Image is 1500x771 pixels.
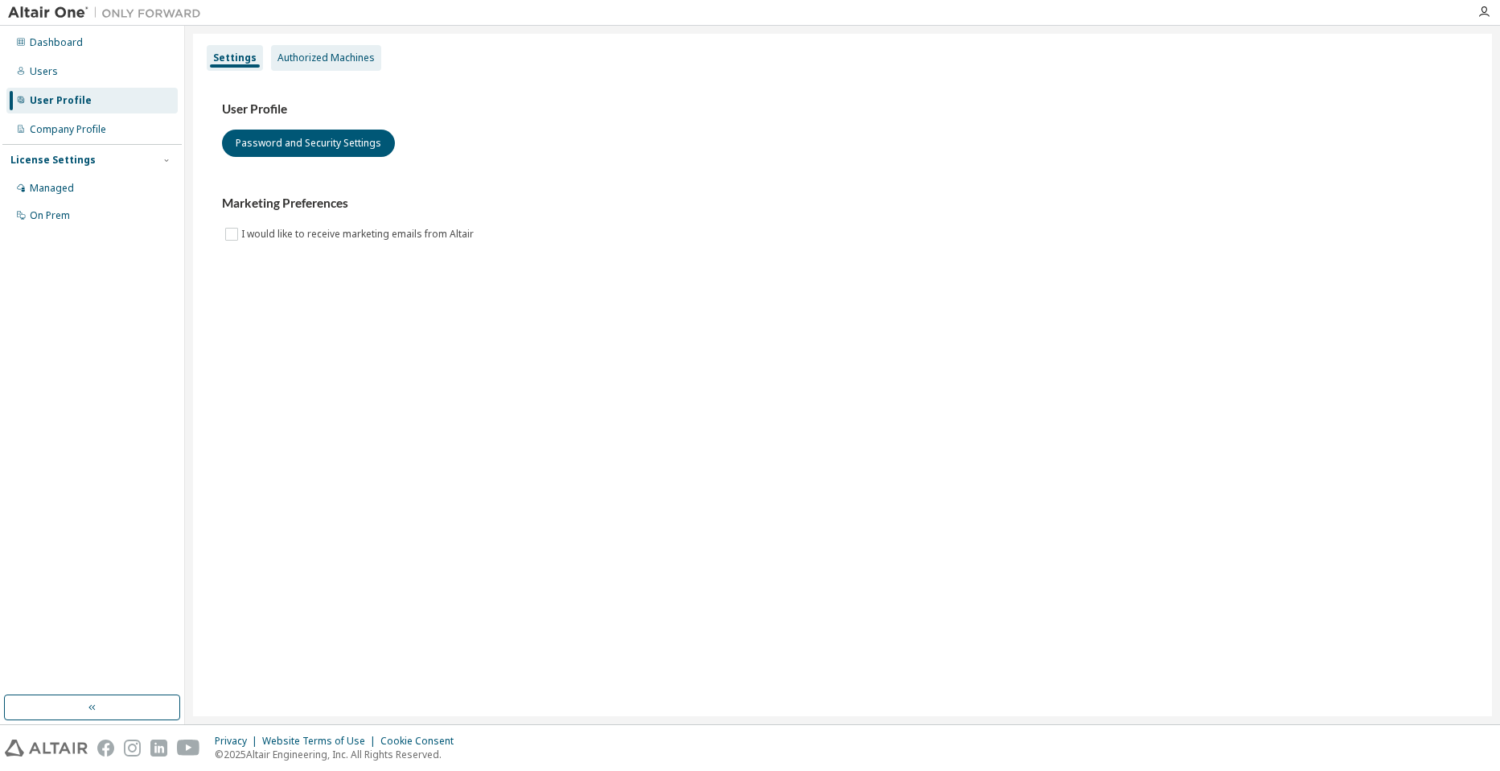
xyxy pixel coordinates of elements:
[213,52,257,64] div: Settings
[30,209,70,222] div: On Prem
[222,101,1463,118] h3: User Profile
[30,123,106,136] div: Company Profile
[97,740,114,757] img: facebook.svg
[215,735,262,748] div: Privacy
[30,65,58,78] div: Users
[222,130,395,157] button: Password and Security Settings
[150,740,167,757] img: linkedin.svg
[30,182,74,195] div: Managed
[10,154,96,167] div: License Settings
[215,748,463,761] p: © 2025 Altair Engineering, Inc. All Rights Reserved.
[262,735,380,748] div: Website Terms of Use
[124,740,141,757] img: instagram.svg
[5,740,88,757] img: altair_logo.svg
[241,225,477,244] label: I would like to receive marketing emails from Altair
[30,36,83,49] div: Dashboard
[380,735,463,748] div: Cookie Consent
[222,196,1463,212] h3: Marketing Preferences
[277,52,375,64] div: Authorized Machines
[177,740,200,757] img: youtube.svg
[8,5,209,21] img: Altair One
[30,94,92,107] div: User Profile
